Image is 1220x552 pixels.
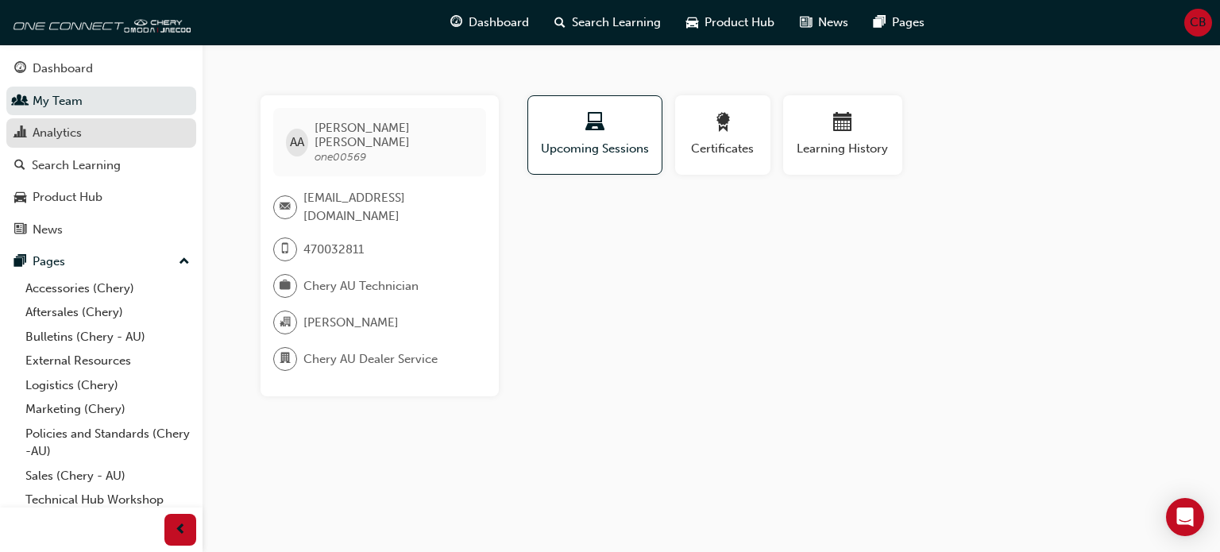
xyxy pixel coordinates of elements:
span: 470032811 [303,241,364,259]
div: Dashboard [33,60,93,78]
button: Pages [6,247,196,276]
span: [EMAIL_ADDRESS][DOMAIN_NAME] [303,189,473,225]
span: CB [1190,14,1206,32]
a: External Resources [19,349,196,373]
span: up-icon [179,252,190,272]
span: Learning History [795,140,890,158]
span: email-icon [280,197,291,218]
img: oneconnect [8,6,191,38]
a: Search Learning [6,151,196,180]
span: search-icon [554,13,566,33]
span: guage-icon [450,13,462,33]
span: AA [290,133,304,152]
span: Upcoming Sessions [540,140,650,158]
div: Analytics [33,124,82,142]
span: news-icon [14,223,26,237]
a: Policies and Standards (Chery -AU) [19,422,196,464]
span: organisation-icon [280,312,291,333]
span: laptop-icon [585,113,604,134]
span: search-icon [14,159,25,173]
span: people-icon [14,95,26,109]
span: News [818,14,848,32]
span: [PERSON_NAME] [PERSON_NAME] [315,121,473,149]
div: Search Learning [32,156,121,175]
a: Analytics [6,118,196,148]
button: Learning History [783,95,902,175]
a: Logistics (Chery) [19,373,196,398]
a: Technical Hub Workshop information [19,488,196,530]
span: chart-icon [14,126,26,141]
span: calendar-icon [833,113,852,134]
a: news-iconNews [787,6,861,39]
span: briefcase-icon [280,276,291,296]
a: Aftersales (Chery) [19,300,196,325]
span: [PERSON_NAME] [303,314,399,332]
a: car-iconProduct Hub [674,6,787,39]
span: Product Hub [705,14,774,32]
a: My Team [6,87,196,116]
a: Accessories (Chery) [19,276,196,301]
span: news-icon [800,13,812,33]
span: Search Learning [572,14,661,32]
span: Chery AU Technician [303,277,419,295]
span: car-icon [686,13,698,33]
span: guage-icon [14,62,26,76]
a: Dashboard [6,54,196,83]
span: department-icon [280,349,291,369]
a: Bulletins (Chery - AU) [19,325,196,349]
span: Certificates [687,140,759,158]
button: Certificates [675,95,770,175]
span: Chery AU Dealer Service [303,350,438,369]
span: pages-icon [14,255,26,269]
span: prev-icon [175,520,187,540]
span: one00569 [315,150,366,164]
button: CB [1184,9,1212,37]
a: Marketing (Chery) [19,397,196,422]
span: award-icon [713,113,732,134]
div: Open Intercom Messenger [1166,498,1204,536]
a: Product Hub [6,183,196,212]
button: DashboardMy TeamAnalyticsSearch LearningProduct HubNews [6,51,196,247]
a: search-iconSearch Learning [542,6,674,39]
span: car-icon [14,191,26,205]
div: Pages [33,253,65,271]
span: Dashboard [469,14,529,32]
a: Sales (Chery - AU) [19,464,196,488]
span: mobile-icon [280,239,291,260]
span: pages-icon [874,13,886,33]
a: guage-iconDashboard [438,6,542,39]
a: pages-iconPages [861,6,937,39]
button: Upcoming Sessions [527,95,662,175]
a: News [6,215,196,245]
div: News [33,221,63,239]
div: Product Hub [33,188,102,207]
span: Pages [892,14,925,32]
